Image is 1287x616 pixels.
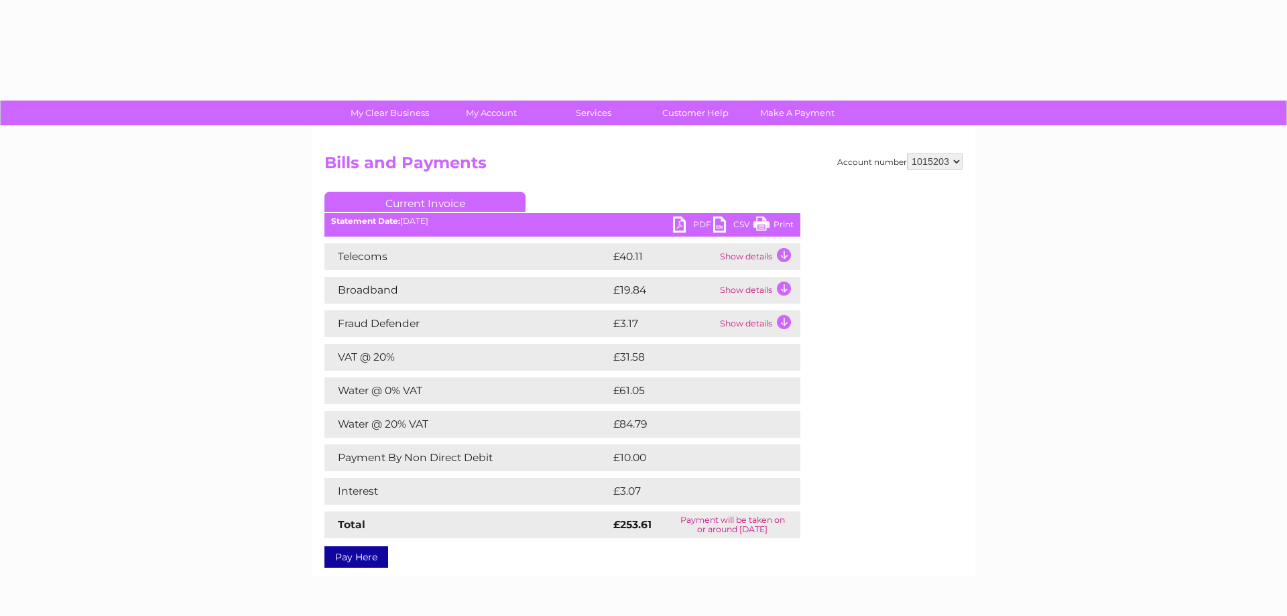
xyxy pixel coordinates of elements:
[324,277,610,304] td: Broadband
[334,101,445,125] a: My Clear Business
[610,277,717,304] td: £19.84
[324,444,610,471] td: Payment By Non Direct Debit
[610,310,717,337] td: £3.17
[613,518,652,531] strong: £253.61
[324,411,610,438] td: Water @ 20% VAT
[713,217,753,236] a: CSV
[665,511,800,538] td: Payment will be taken on or around [DATE]
[324,344,610,371] td: VAT @ 20%
[673,217,713,236] a: PDF
[610,243,717,270] td: £40.11
[538,101,649,125] a: Services
[331,216,400,226] b: Statement Date:
[324,243,610,270] td: Telecoms
[717,310,800,337] td: Show details
[338,518,365,531] strong: Total
[324,478,610,505] td: Interest
[324,310,610,337] td: Fraud Defender
[324,192,526,212] a: Current Invoice
[640,101,751,125] a: Customer Help
[324,217,800,226] div: [DATE]
[742,101,853,125] a: Make A Payment
[837,153,963,170] div: Account number
[324,153,963,179] h2: Bills and Payments
[717,277,800,304] td: Show details
[610,411,774,438] td: £84.79
[610,444,773,471] td: £10.00
[717,243,800,270] td: Show details
[610,344,772,371] td: £31.58
[610,478,769,505] td: £3.07
[436,101,547,125] a: My Account
[324,546,388,568] a: Pay Here
[324,377,610,404] td: Water @ 0% VAT
[610,377,772,404] td: £61.05
[753,217,794,236] a: Print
